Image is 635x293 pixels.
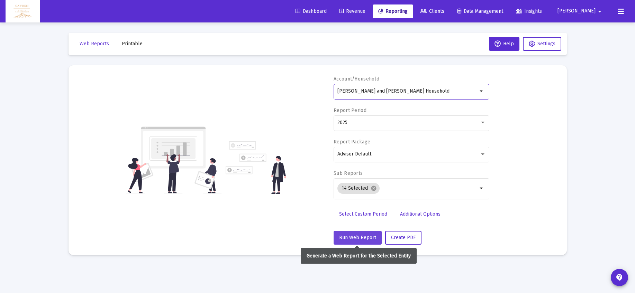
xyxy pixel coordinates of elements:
[337,183,380,194] mat-chip: 14 Selected
[116,37,148,51] button: Printable
[339,235,376,240] span: Run Web Report
[378,8,408,14] span: Reporting
[334,231,382,245] button: Run Web Report
[339,211,387,217] span: Select Custom Period
[400,211,441,217] span: Additional Options
[537,41,555,47] span: Settings
[373,4,413,18] a: Reporting
[615,273,624,282] mat-icon: contact_support
[457,8,503,14] span: Data Management
[74,37,115,51] button: Web Reports
[296,8,327,14] span: Dashboard
[452,4,509,18] a: Data Management
[371,185,377,191] mat-icon: cancel
[337,88,478,94] input: Search or select an account or household
[596,4,604,18] mat-icon: arrow_drop_down
[385,231,421,245] button: Create PDF
[337,120,347,125] span: 2025
[415,4,450,18] a: Clients
[334,107,366,113] label: Report Period
[334,170,363,176] label: Sub Reports
[122,41,143,47] span: Printable
[80,41,109,47] span: Web Reports
[549,4,612,18] button: [PERSON_NAME]
[489,37,519,51] button: Help
[516,8,542,14] span: Insights
[337,151,371,157] span: Advisor Default
[478,184,486,192] mat-icon: arrow_drop_down
[337,181,478,195] mat-chip-list: Selection
[11,4,35,18] img: Dashboard
[510,4,547,18] a: Insights
[226,141,286,194] img: reporting-alt
[126,126,221,194] img: reporting
[391,235,416,240] span: Create PDF
[334,4,371,18] a: Revenue
[557,8,596,14] span: [PERSON_NAME]
[334,76,379,82] label: Account/Household
[290,4,332,18] a: Dashboard
[420,8,444,14] span: Clients
[495,41,514,47] span: Help
[523,37,561,51] button: Settings
[334,139,370,145] label: Report Package
[339,8,365,14] span: Revenue
[478,87,486,95] mat-icon: arrow_drop_down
